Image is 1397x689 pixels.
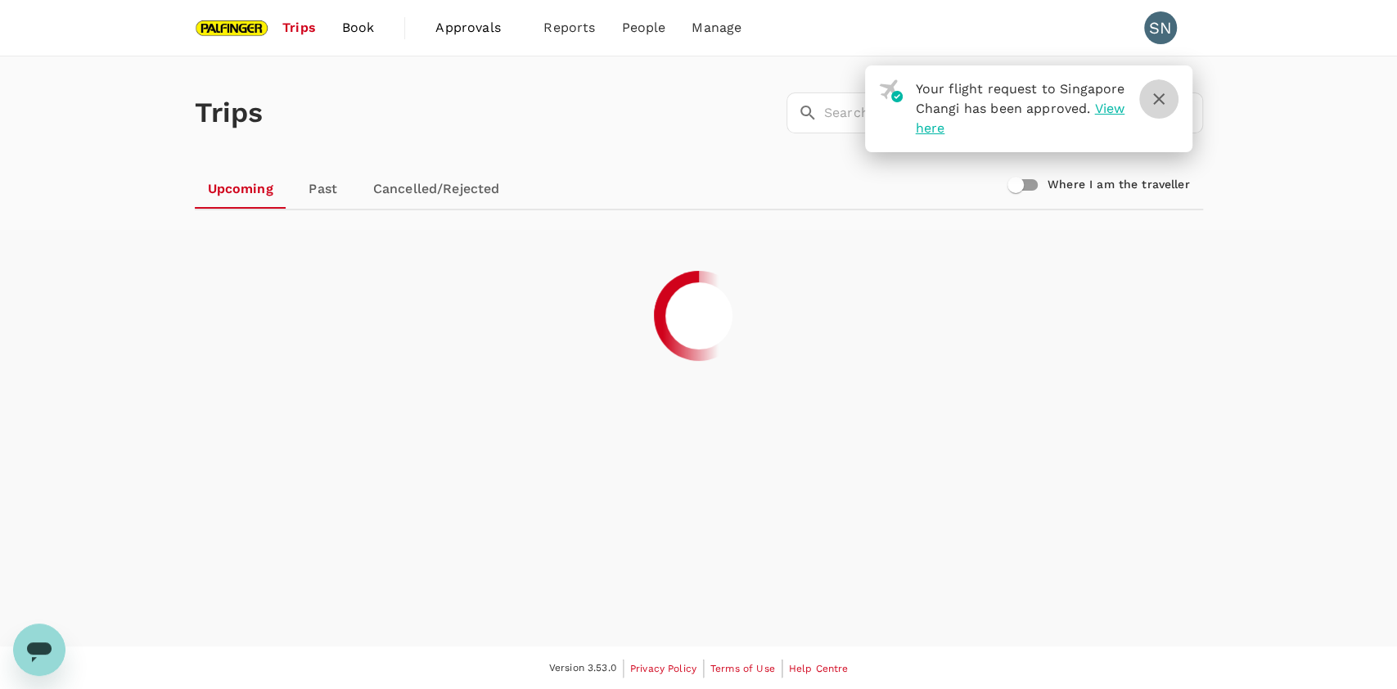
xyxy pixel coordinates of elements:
h1: Trips [195,56,264,169]
span: People [621,18,665,38]
span: Help Centre [789,663,849,674]
span: Your flight request to Singapore Changi has been approved. [916,81,1125,116]
span: Terms of Use [710,663,775,674]
h6: Where I am the traveller [1048,176,1190,194]
a: Past [286,169,360,209]
a: Privacy Policy [630,660,696,678]
span: Book [342,18,375,38]
a: Help Centre [789,660,849,678]
span: Trips [282,18,316,38]
span: Version 3.53.0 [549,660,616,677]
span: Approvals [435,18,517,38]
input: Search by travellers, trips, or destination, label, team [824,92,1203,133]
img: Palfinger Asia Pacific Pte Ltd [195,10,270,46]
span: Manage [692,18,741,38]
a: Terms of Use [710,660,775,678]
iframe: Button to launch messaging window [13,624,65,676]
span: Privacy Policy [630,663,696,674]
a: Cancelled/Rejected [360,169,513,209]
img: flight-approved [879,79,903,102]
span: Reports [543,18,595,38]
div: SN [1144,11,1177,44]
a: Upcoming [195,169,286,209]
